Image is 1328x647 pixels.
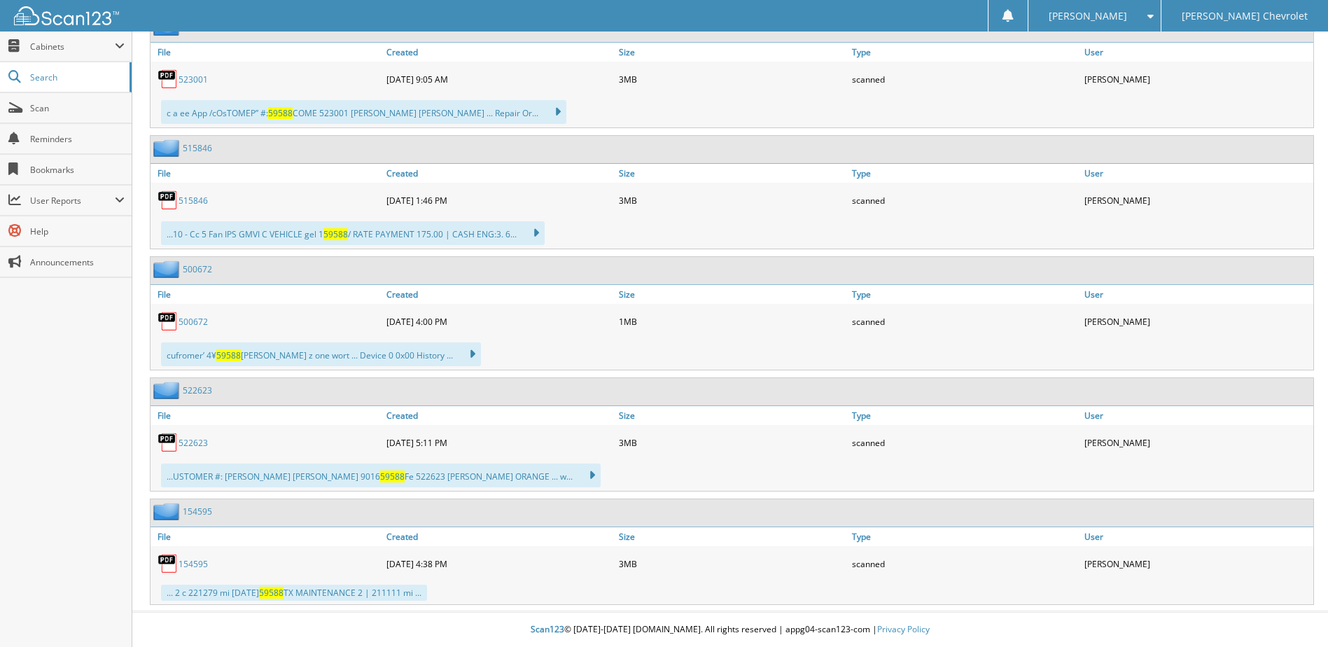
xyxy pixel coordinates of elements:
a: 515846 [183,142,212,154]
a: Type [848,406,1081,425]
a: Created [383,527,615,546]
a: 154595 [183,506,212,517]
span: [PERSON_NAME] Chevrolet [1182,12,1308,20]
img: scan123-logo-white.svg [14,6,119,25]
div: 3MB [615,429,848,457]
a: Size [615,43,848,62]
a: 515846 [179,195,208,207]
a: User [1081,285,1313,304]
div: ... 2 c 221279 mi [DATE] TX MAINTENANCE 2 | 211111 mi ... [161,585,427,601]
a: User [1081,43,1313,62]
a: Privacy Policy [877,623,930,635]
a: Type [848,164,1081,183]
div: scanned [848,429,1081,457]
div: ...USTOMER #: [PERSON_NAME] [PERSON_NAME] 9016 Fe 522623 [PERSON_NAME] ORANGE ... w... [161,464,601,487]
a: User [1081,527,1313,546]
div: 3MB [615,186,848,214]
img: folder2.png [153,503,183,520]
a: Created [383,164,615,183]
div: [PERSON_NAME] [1081,550,1313,578]
span: Bookmarks [30,164,125,176]
span: 59588 [216,349,241,361]
span: Announcements [30,256,125,268]
a: Created [383,43,615,62]
span: 59588 [323,228,348,240]
div: [PERSON_NAME] [1081,65,1313,93]
span: Scan123 [531,623,564,635]
a: Size [615,527,848,546]
img: folder2.png [153,382,183,399]
a: Type [848,285,1081,304]
span: Cabinets [30,41,115,53]
a: Size [615,164,848,183]
a: 522623 [179,437,208,449]
img: folder2.png [153,260,183,278]
img: PDF.png [158,432,179,453]
a: File [151,164,383,183]
div: [PERSON_NAME] [1081,429,1313,457]
a: File [151,43,383,62]
span: Reminders [30,133,125,145]
div: [DATE] 4:38 PM [383,550,615,578]
div: c a ee App /cOsTOMEP” #: COME 523001 [PERSON_NAME] [PERSON_NAME] ... Repair Or... [161,100,566,124]
span: [PERSON_NAME] [1049,12,1127,20]
a: File [151,527,383,546]
img: PDF.png [158,311,179,332]
div: cufromer’ 4¥ [PERSON_NAME] z one wort ... Device 0 0x00 History ... [161,342,481,366]
div: 3MB [615,550,848,578]
a: 500672 [183,263,212,275]
img: folder2.png [153,139,183,157]
div: 1MB [615,307,848,335]
a: User [1081,164,1313,183]
a: Type [848,43,1081,62]
div: scanned [848,550,1081,578]
a: 500672 [179,316,208,328]
div: [DATE] 5:11 PM [383,429,615,457]
a: File [151,406,383,425]
a: File [151,285,383,304]
span: 59588 [268,107,293,119]
span: 59588 [259,587,284,599]
a: Type [848,527,1081,546]
span: Search [30,71,123,83]
a: Created [383,285,615,304]
div: [DATE] 4:00 PM [383,307,615,335]
a: Created [383,406,615,425]
div: [DATE] 9:05 AM [383,65,615,93]
div: scanned [848,186,1081,214]
div: 3MB [615,65,848,93]
span: 59588 [380,471,405,482]
img: PDF.png [158,69,179,90]
span: Scan [30,102,125,114]
div: ...10 - Cc 5 Fan IPS GMVI C VEHICLE gel 1 / RATE PAYMENT 175.00 | CASH ENG:3. 6... [161,221,545,245]
a: User [1081,406,1313,425]
div: scanned [848,65,1081,93]
img: PDF.png [158,553,179,574]
img: PDF.png [158,190,179,211]
iframe: Chat Widget [1258,580,1328,647]
a: Size [615,285,848,304]
div: © [DATE]-[DATE] [DOMAIN_NAME]. All rights reserved | appg04-scan123-com | [132,613,1328,647]
div: [DATE] 1:46 PM [383,186,615,214]
a: Size [615,406,848,425]
a: 523001 [179,74,208,85]
a: 154595 [179,558,208,570]
a: 522623 [183,384,212,396]
div: [PERSON_NAME] [1081,307,1313,335]
span: User Reports [30,195,115,207]
span: Help [30,225,125,237]
div: [PERSON_NAME] [1081,186,1313,214]
div: scanned [848,307,1081,335]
